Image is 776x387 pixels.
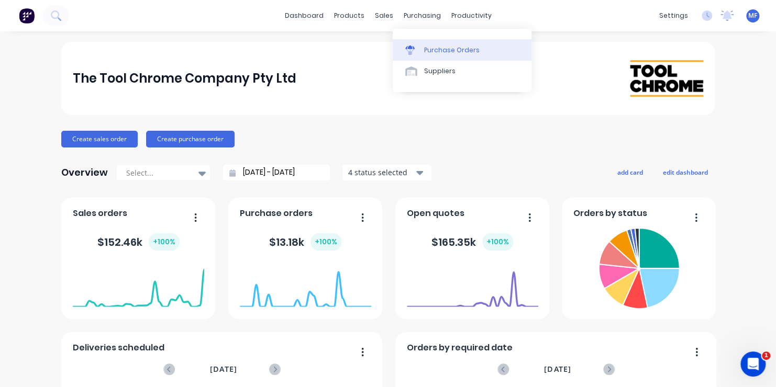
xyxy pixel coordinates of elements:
[97,233,180,251] div: $ 152.46k
[19,8,35,24] img: Factory
[656,165,715,179] button: edit dashboard
[73,68,296,89] div: The Tool Chrome Company Pty Ltd
[393,61,531,82] a: Suppliers
[573,207,647,220] span: Orders by status
[544,363,571,375] span: [DATE]
[393,39,531,60] a: Purchase Orders
[342,165,431,180] button: 4 status selected
[740,351,766,377] iframe: Intercom live chat
[482,233,513,251] div: + 100 %
[431,233,513,251] div: $ 165.35k
[210,363,237,375] span: [DATE]
[446,8,497,24] div: productivity
[424,45,480,55] div: Purchase Orders
[329,8,370,24] div: products
[762,351,770,360] span: 1
[280,8,329,24] a: dashboard
[407,207,464,220] span: Open quotes
[311,233,341,251] div: + 100 %
[73,207,127,220] span: Sales orders
[654,8,693,24] div: settings
[240,207,313,220] span: Purchase orders
[73,342,164,354] span: Deliveries scheduled
[269,233,341,251] div: $ 13.18k
[370,8,398,24] div: sales
[149,233,180,251] div: + 100 %
[61,162,108,183] div: Overview
[424,66,456,76] div: Suppliers
[146,131,235,147] button: Create purchase order
[348,167,414,178] div: 4 status selected
[61,131,138,147] button: Create sales order
[398,8,446,24] div: purchasing
[630,60,703,97] img: The Tool Chrome Company Pty Ltd
[611,165,650,179] button: add card
[748,11,757,20] span: MF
